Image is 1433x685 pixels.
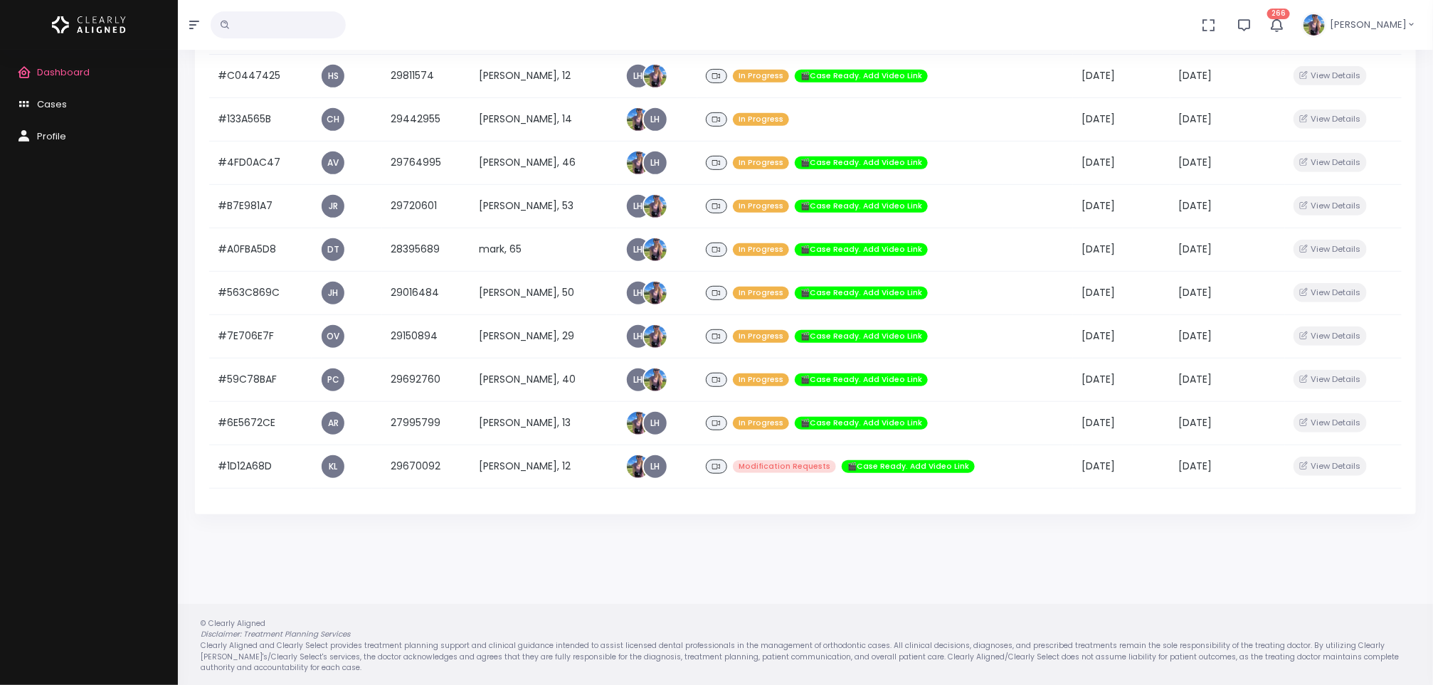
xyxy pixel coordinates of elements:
a: LH [644,455,667,478]
img: Logo Horizontal [52,10,126,40]
span: 🎬Case Ready. Add Video Link [795,156,928,170]
td: [PERSON_NAME], 40 [470,358,617,401]
td: #A0FBA5D8 [209,228,312,271]
span: Modification Requests [733,460,836,474]
span: [DATE] [1082,415,1115,430]
a: LH [644,412,667,435]
td: 29811574 [382,54,470,97]
a: LH [627,195,650,218]
span: 🎬Case Ready. Add Video Link [795,70,928,83]
button: View Details [1294,110,1367,129]
span: [DATE] [1179,242,1212,256]
span: Cases [37,97,67,111]
td: [PERSON_NAME], 53 [470,184,617,228]
td: 29670092 [382,445,470,488]
td: 29692760 [382,358,470,401]
td: [PERSON_NAME], 50 [470,271,617,314]
a: LH [627,282,650,304]
span: [DATE] [1179,198,1212,213]
a: JH [322,282,344,304]
span: In Progress [733,70,789,83]
span: [DATE] [1082,112,1115,126]
span: In Progress [733,417,789,430]
a: LH [627,65,650,87]
span: 🎬Case Ready. Add Video Link [795,243,928,257]
a: LH [644,108,667,131]
span: 🎬Case Ready. Add Video Link [795,330,928,344]
span: LH [644,152,667,174]
a: PC [322,368,344,391]
td: 29764995 [382,141,470,184]
td: [PERSON_NAME], 29 [470,314,617,358]
span: Profile [37,129,66,143]
a: JR [322,195,344,218]
td: 29720601 [382,184,470,228]
div: © Clearly Aligned Clearly Aligned and Clearly Select provides treatment planning support and clin... [186,618,1424,674]
button: View Details [1294,153,1367,172]
button: View Details [1294,240,1367,259]
td: #1D12A68D [209,445,312,488]
span: Dashboard [37,65,90,79]
span: [DATE] [1082,242,1115,256]
span: [DATE] [1179,112,1212,126]
span: In Progress [733,113,789,127]
span: 🎬Case Ready. Add Video Link [795,373,928,387]
span: In Progress [733,287,789,300]
td: [PERSON_NAME], 14 [470,97,617,141]
span: In Progress [733,243,789,257]
a: CH [322,108,344,131]
span: [DATE] [1082,285,1115,299]
a: HS [322,65,344,87]
a: OV [322,325,344,348]
em: Disclaimer: Treatment Planning Services [201,629,350,639]
img: Header Avatar [1301,12,1327,38]
button: View Details [1294,326,1367,346]
span: [DATE] [1082,329,1115,343]
td: mark, 65 [470,228,617,271]
span: [DATE] [1179,329,1212,343]
td: #133A565B [209,97,312,141]
td: 29150894 [382,314,470,358]
span: [DATE] [1082,198,1115,213]
span: 🎬Case Ready. Add Video Link [795,287,928,300]
td: 27995799 [382,401,470,445]
span: [DATE] [1179,285,1212,299]
span: In Progress [733,373,789,387]
span: [DATE] [1082,155,1115,169]
td: #7E706E7F [209,314,312,358]
td: [PERSON_NAME], 46 [470,141,617,184]
a: LH [627,325,650,348]
td: [PERSON_NAME], 12 [470,445,617,488]
span: In Progress [733,330,789,344]
a: DT [322,238,344,261]
span: [DATE] [1082,459,1115,473]
span: [DATE] [1082,68,1115,83]
td: #563C869C [209,271,312,314]
span: 🎬Case Ready. Add Video Link [842,460,975,474]
td: [PERSON_NAME], 13 [470,401,617,445]
button: View Details [1294,66,1367,85]
a: LH [627,368,650,391]
span: In Progress [733,156,789,170]
td: #B7E981A7 [209,184,312,228]
td: 29016484 [382,271,470,314]
button: View Details [1294,196,1367,216]
a: AR [322,412,344,435]
td: 29442955 [382,97,470,141]
span: LH [627,238,650,261]
a: KL [322,455,344,478]
button: View Details [1294,370,1367,389]
span: [DATE] [1179,459,1212,473]
span: [PERSON_NAME] [1330,18,1407,32]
